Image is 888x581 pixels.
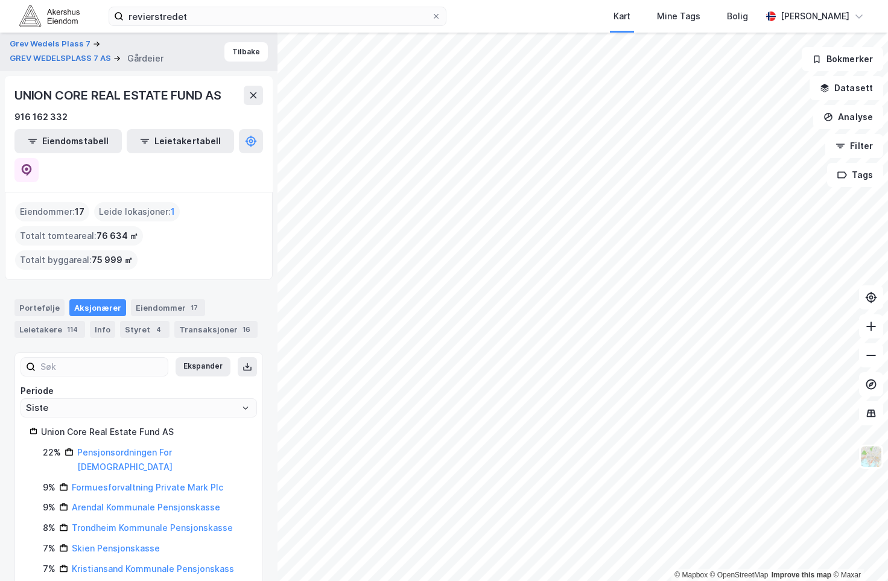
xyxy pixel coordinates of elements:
div: 7% [43,541,55,556]
input: Søk på adresse, matrikkel, gårdeiere, leietakere eller personer [124,7,431,25]
div: Totalt byggareal : [15,250,138,270]
div: 4 [153,323,165,335]
a: Trondheim Kommunale Pensjonskasse [72,522,233,533]
div: Bolig [727,9,748,24]
div: 9% [43,480,55,495]
button: Eiendomstabell [14,129,122,153]
a: Skien Pensjonskasse [72,543,160,553]
a: Pensjonsordningen For [DEMOGRAPHIC_DATA] [77,447,173,472]
div: 114 [65,323,80,335]
div: Totalt tomteareal : [15,226,143,246]
span: 76 634 ㎡ [97,229,138,243]
div: 916 162 332 [14,110,68,124]
input: Søk [36,358,168,376]
div: Kart [614,9,630,24]
button: Filter [825,134,883,158]
input: ClearOpen [21,399,256,417]
iframe: Chat Widget [828,523,888,581]
a: Formuesforvaltning Private Mark Plc [72,482,223,492]
a: Improve this map [772,571,831,579]
div: Styret [120,321,170,338]
button: GREV WEDELSPLASS 7 AS [10,52,113,65]
span: 17 [75,205,84,219]
div: Eiendommer : [15,202,89,221]
div: 9% [43,500,55,515]
div: Transaksjoner [174,321,258,338]
div: Union Core Real Estate Fund AS [41,425,248,439]
div: 17 [188,302,200,314]
button: Grev Wedels Plass 7 [10,38,93,50]
button: Tilbake [224,42,268,62]
button: Tags [827,163,883,187]
a: OpenStreetMap [710,571,769,579]
button: Open [241,403,250,413]
div: [PERSON_NAME] [781,9,849,24]
div: Eiendommer [131,299,205,316]
div: Aksjonærer [69,299,126,316]
div: 16 [240,323,253,335]
button: Analyse [813,105,883,129]
div: Gårdeier [127,51,163,66]
div: 8% [43,521,55,535]
div: Info [90,321,115,338]
button: Bokmerker [802,47,883,71]
div: Kontrollprogram for chat [828,523,888,581]
img: akershus-eiendom-logo.9091f326c980b4bce74ccdd9f866810c.svg [19,5,80,27]
div: Portefølje [14,299,65,316]
button: Leietakertabell [127,129,234,153]
div: Mine Tags [657,9,700,24]
a: Mapbox [674,571,708,579]
div: 7% [43,562,55,576]
div: Periode [21,384,257,398]
div: Leietakere [14,321,85,338]
button: Ekspander [176,357,230,376]
button: Datasett [810,76,883,100]
a: Arendal Kommunale Pensjonskasse [72,502,220,512]
div: UNION CORE REAL ESTATE FUND AS [14,86,224,105]
img: Z [860,445,883,468]
div: Leide lokasjoner : [94,202,180,221]
span: 1 [171,205,175,219]
a: Kristiansand Kommunale Pensjonskass [72,564,234,574]
div: 22% [43,445,61,460]
span: 75 999 ㎡ [92,253,133,267]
